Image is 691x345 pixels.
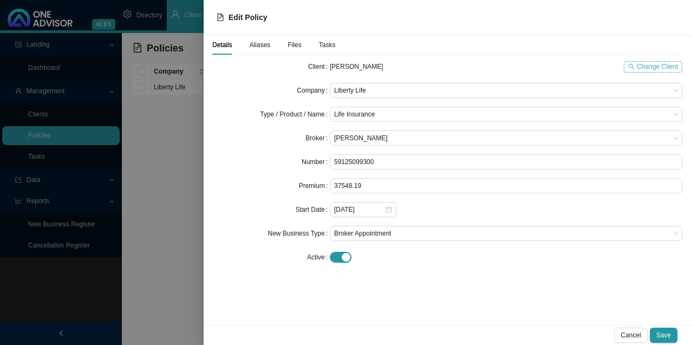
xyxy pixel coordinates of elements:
label: Number [302,154,330,170]
input: Select date [334,204,384,215]
label: Type / Product / Name [260,107,330,122]
span: Liberty Life [334,83,678,97]
span: Aliases [250,42,271,48]
span: Change Client [637,61,678,72]
button: Save [650,328,677,343]
label: Start Date [296,202,330,217]
span: Files [288,42,301,48]
label: Company [297,83,330,98]
span: Tasks [319,42,336,48]
span: Details [212,42,232,48]
span: Broker Appointment [334,226,678,240]
span: Cancel [621,330,641,341]
label: Premium [299,178,330,193]
button: Cancel [614,328,647,343]
span: [PERSON_NAME] [330,63,383,70]
label: New Business Type [268,226,330,241]
span: Save [656,330,671,341]
button: Change Client [624,61,682,73]
span: file-text [217,14,224,21]
span: search [628,63,635,70]
label: Broker [305,131,330,146]
span: Life Insurance [334,107,678,121]
label: Client [308,59,330,74]
span: Edit Policy [229,13,268,22]
label: Active [307,250,330,265]
span: Marc Bormann [334,131,678,145]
